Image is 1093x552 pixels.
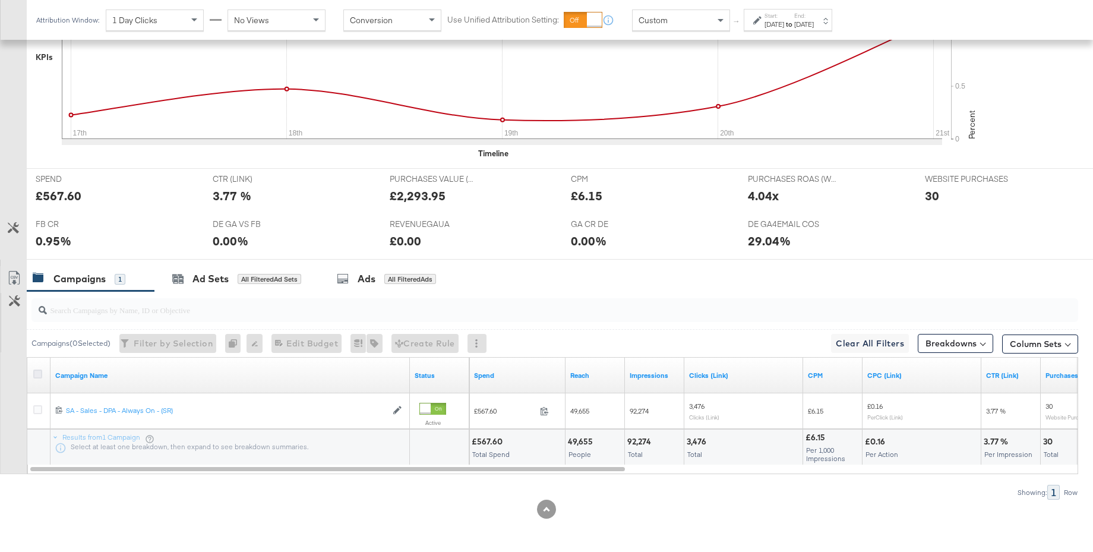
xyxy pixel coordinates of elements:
text: Percent [966,111,977,139]
label: Use Unified Attribution Setting: [447,14,559,26]
label: End: [794,12,814,20]
a: The average cost for each link click you've received from your ad. [867,371,977,380]
a: The number of clicks on links appearing on your ad or Page that direct people to your sites off F... [689,371,798,380]
span: Conversion [350,15,393,26]
div: 3.77 % [984,436,1012,447]
span: GA CR DE [571,219,660,230]
a: The number of times your ad was served. On mobile apps an ad is counted as served the first time ... [630,371,680,380]
span: 1 Day Clicks [112,15,157,26]
span: 3,476 [689,402,705,411]
div: Row [1063,488,1078,497]
a: Your campaign name. [55,371,405,380]
div: KPIs [36,52,53,63]
span: Per Action [865,450,898,459]
div: 1 [1047,485,1060,500]
a: SA - Sales - DPA - Always On - (SR) [66,406,387,416]
span: Total [1044,450,1059,459]
span: Clear All Filters [836,336,904,351]
a: The number of people your ad was served to. [570,371,620,380]
strong: to [784,20,794,29]
div: 0.95% [36,232,71,250]
span: 92,274 [630,406,649,415]
button: Column Sets [1002,335,1078,354]
span: PURCHASES VALUE (WEBSITE EVENTS) [390,174,479,185]
div: 0.00% [213,232,248,250]
input: Search Campaigns by Name, ID or Objective [47,294,983,317]
div: 30 [1043,436,1056,447]
label: Start: [765,12,784,20]
div: 3.77 % [213,187,251,204]
sub: Clicks (Link) [689,414,719,421]
span: Total [628,450,643,459]
div: All Filtered Ads [384,274,436,285]
div: Campaigns [53,272,106,286]
div: 0.00% [571,232,606,250]
span: REVENUEGAUA [390,219,479,230]
span: Per Impression [984,450,1032,459]
span: Total Spend [472,450,510,459]
div: 92,274 [627,436,655,447]
div: £6.15 [571,187,602,204]
span: PURCHASES ROAS (WEBSITE EVENTS) [748,174,837,185]
a: The total amount spent to date. [474,371,561,380]
div: SA - Sales - DPA - Always On - (SR) [66,406,387,415]
div: Attribution Window: [36,16,100,24]
div: Showing: [1017,488,1047,497]
div: 0 [225,334,247,353]
div: Timeline [478,148,508,159]
div: All Filtered Ad Sets [238,274,301,285]
span: Custom [639,15,668,26]
div: £2,293.95 [390,187,446,204]
div: 3,476 [687,436,710,447]
div: Campaigns ( 0 Selected) [31,338,110,349]
div: 4.04x [748,187,779,204]
div: £0.16 [865,436,889,447]
div: 1 [115,274,125,285]
span: 49,655 [570,406,589,415]
span: £567.60 [474,406,535,415]
span: 3.77 % [986,406,1006,415]
div: 49,655 [568,436,596,447]
sub: Per Click (Link) [867,414,903,421]
label: Active [419,419,446,427]
span: SPEND [36,174,125,185]
button: Clear All Filters [831,334,909,353]
span: Per 1,000 Impressions [806,446,845,463]
span: Total [687,450,702,459]
div: [DATE] [794,20,814,29]
span: CPM [571,174,660,185]
a: The average cost you've paid to have 1,000 impressions of your ad. [808,371,858,380]
span: £0.16 [867,402,883,411]
a: Shows the current state of your Ad Campaign. [415,371,465,380]
span: No Views [234,15,269,26]
span: FB CR [36,219,125,230]
div: 30 [925,187,939,204]
span: ↑ [731,20,743,24]
span: 30 [1045,402,1053,411]
div: £567.60 [472,436,506,447]
span: DE GA VS FB [213,219,302,230]
span: People [568,450,591,459]
button: Breakdowns [918,334,993,353]
div: Ad Sets [192,272,229,286]
div: 29.04% [748,232,791,250]
div: £6.15 [805,432,829,443]
span: CTR (LINK) [213,174,302,185]
span: £6.15 [808,406,823,415]
div: £567.60 [36,187,81,204]
a: The number of clicks received on a link in your ad divided by the number of impressions. [986,371,1036,380]
div: Ads [358,272,375,286]
div: [DATE] [765,20,784,29]
span: DE GA4EMAIL COS [748,219,837,230]
span: WEBSITE PURCHASES [925,174,1014,185]
div: £0.00 [390,232,421,250]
